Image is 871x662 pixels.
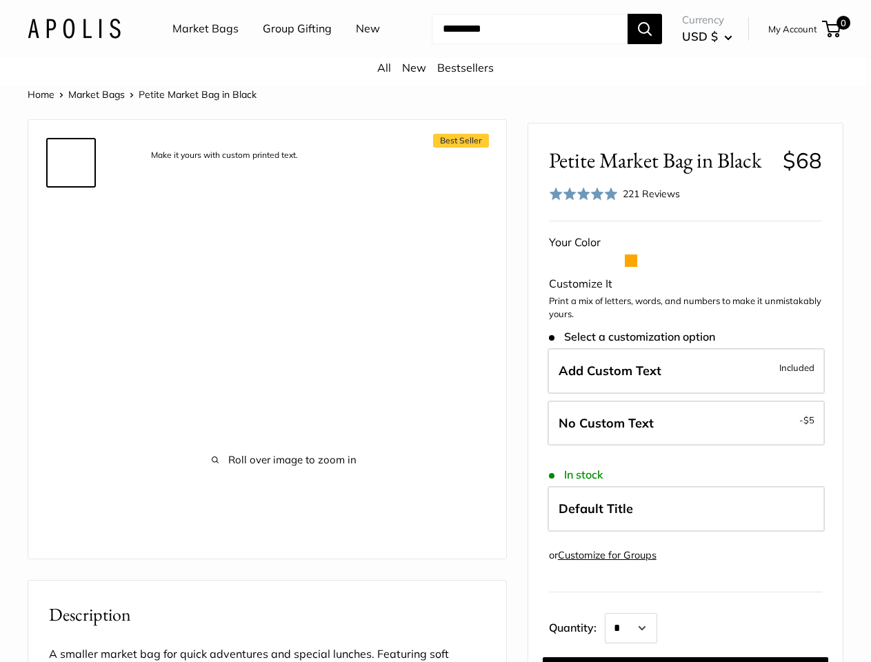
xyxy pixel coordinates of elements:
[402,61,426,74] a: New
[46,403,96,452] a: Petite Market Bag in Black
[46,270,96,320] a: Petite Market Bag in Black
[28,19,121,39] img: Apolis
[68,88,125,101] a: Market Bags
[549,232,822,253] div: Your Color
[356,19,380,39] a: New
[46,193,96,265] a: Petite Market Bag in Black
[139,88,257,101] span: Petite Market Bag in Black
[623,188,680,200] span: 221 Reviews
[549,546,657,565] div: or
[837,16,850,30] span: 0
[28,88,54,101] a: Home
[549,330,715,343] span: Select a customization option
[49,601,485,628] h2: Description
[559,415,654,431] span: No Custom Text
[682,29,718,43] span: USD $
[433,134,489,148] span: Best Seller
[549,294,822,321] p: Print a mix of letters, words, and numbers to make it unmistakably yours.
[768,21,817,37] a: My Account
[549,274,822,294] div: Customize It
[682,26,732,48] button: USD $
[799,412,814,428] span: -
[548,348,825,394] label: Add Custom Text
[548,401,825,446] label: Leave Blank
[559,501,633,516] span: Default Title
[803,414,814,425] span: $5
[559,363,661,379] span: Add Custom Text
[549,148,772,173] span: Petite Market Bag in Black
[432,14,628,44] input: Search...
[682,10,732,30] span: Currency
[437,61,494,74] a: Bestsellers
[28,86,257,103] nav: Breadcrumb
[139,450,430,470] span: Roll over image to zoom in
[823,21,841,37] a: 0
[549,609,605,643] label: Quantity:
[144,146,305,165] div: Make it yours with custom printed text.
[46,138,96,188] a: description_Make it yours with custom printed text.
[46,458,96,508] a: description_Spacious inner area with room for everything.
[548,486,825,532] label: Default Title
[46,513,96,563] a: description_Super soft leather handles.
[263,19,332,39] a: Group Gifting
[779,359,814,376] span: Included
[783,147,822,174] span: $68
[628,14,662,44] button: Search
[172,19,239,39] a: Market Bags
[46,325,96,397] a: Petite Market Bag in Black
[377,61,391,74] a: All
[558,549,657,561] a: Customize for Groups
[549,468,603,481] span: In stock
